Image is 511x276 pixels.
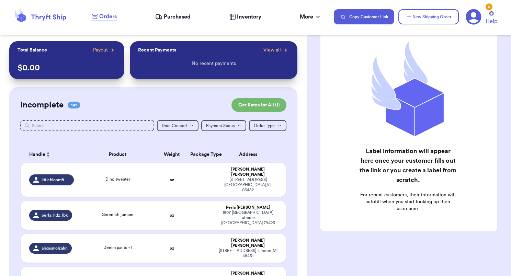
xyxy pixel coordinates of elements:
[128,245,132,250] span: + 1
[249,120,286,131] button: Order Type
[157,120,198,131] button: Date Created
[398,9,459,24] button: New Shipping Order
[219,238,277,248] div: [PERSON_NAME] [PERSON_NAME]
[201,120,246,131] button: Payment Status
[20,120,154,131] input: Search
[219,177,277,193] div: [STREET_ADDRESS] [GEOGRAPHIC_DATA] , VT 05452
[45,150,51,159] button: Sort ascending
[99,12,117,21] span: Orders
[158,146,186,163] th: Weight
[103,245,132,250] span: Denim pants
[254,124,275,128] span: Order Type
[138,47,176,54] p: Recent Payments
[155,13,191,21] a: Purchased
[42,245,68,251] span: alexismolzahn
[300,13,321,21] div: More
[42,212,68,218] span: perla_hdz_lbk
[359,192,458,212] p: For repeat customers, their information will autofill when you start looking up their username.
[486,17,497,25] span: Help
[78,146,158,163] th: Product
[162,124,187,128] span: Date Created
[215,146,286,163] th: Address
[93,47,116,54] a: Payout
[170,178,174,182] strong: oz
[486,3,492,10] div: 6
[18,62,116,73] p: $ 0.00
[186,146,215,163] th: Package Type
[219,248,277,258] div: [STREET_ADDRESS]. Linden , MI 48451
[263,47,281,54] span: View all
[170,246,174,250] strong: oz
[42,177,70,183] span: littlebloomfinds
[229,13,261,21] a: Inventory
[68,102,80,108] span: 141
[102,212,134,217] span: Green ish jumper
[263,47,289,54] a: View all
[164,13,191,21] span: Purchased
[219,205,277,210] div: Perla [PERSON_NAME]
[29,151,45,158] span: Handle
[105,177,130,181] span: Dino sweater
[92,12,117,21] a: Orders
[20,100,64,111] h2: Incomplete
[334,9,394,24] button: Copy Customer Link
[486,11,497,25] a: Help
[170,213,174,217] strong: oz
[192,60,236,67] p: No recent payments
[237,13,261,21] span: Inventory
[18,47,47,54] p: Total Balance
[219,210,277,226] div: 1907 [GEOGRAPHIC_DATA] Lubbock , [GEOGRAPHIC_DATA] 79423
[359,146,458,185] h2: Label information will appear here once your customer fills out the link or you create a label fr...
[466,9,481,25] a: 6
[93,47,108,54] span: Payout
[219,167,277,177] div: [PERSON_NAME] [PERSON_NAME]
[231,98,286,112] button: Get Rates for All (1)
[206,124,235,128] span: Payment Status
